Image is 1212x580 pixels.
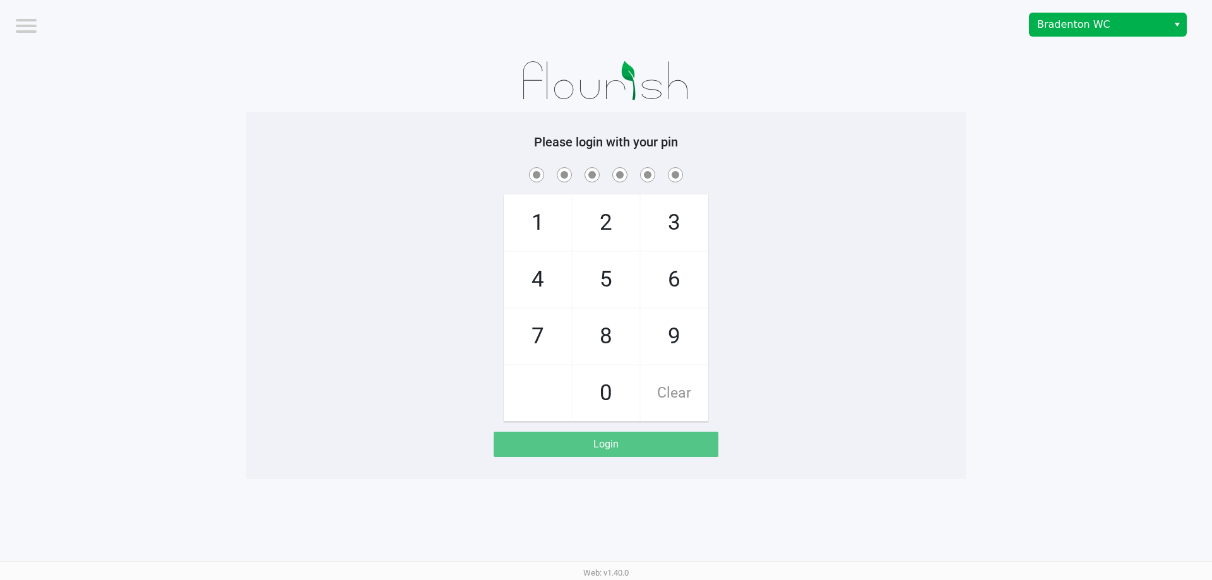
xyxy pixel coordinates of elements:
[583,568,629,577] span: Web: v1.40.0
[641,309,708,364] span: 9
[641,365,708,421] span: Clear
[641,252,708,307] span: 6
[504,252,571,307] span: 4
[504,195,571,251] span: 1
[573,309,639,364] span: 8
[1037,17,1160,32] span: Bradenton WC
[573,195,639,251] span: 2
[641,195,708,251] span: 3
[256,134,956,150] h5: Please login with your pin
[573,365,639,421] span: 0
[504,309,571,364] span: 7
[573,252,639,307] span: 5
[1168,13,1186,36] button: Select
